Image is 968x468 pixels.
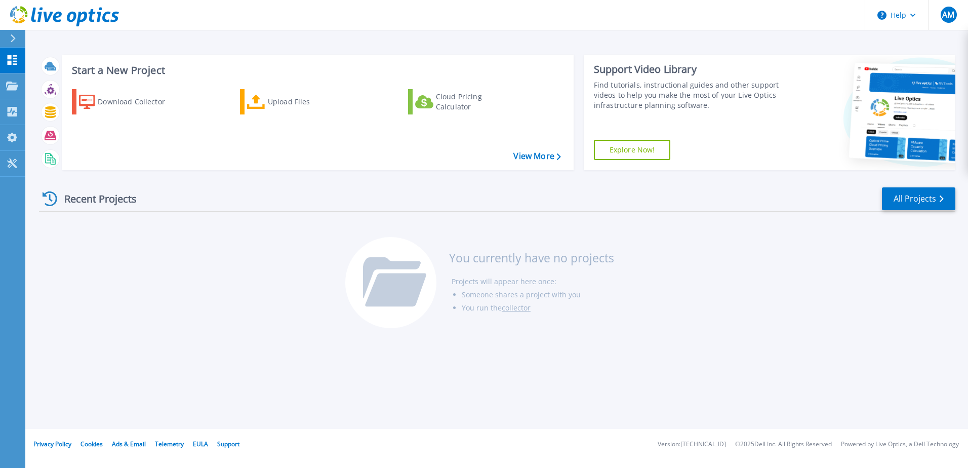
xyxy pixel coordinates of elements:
a: collector [502,303,531,313]
span: AM [942,11,954,19]
li: Powered by Live Optics, a Dell Technology [841,441,959,448]
li: © 2025 Dell Inc. All Rights Reserved [735,441,832,448]
a: View More [513,151,560,161]
li: Version: [TECHNICAL_ID] [658,441,726,448]
a: Support [217,440,239,448]
a: Cookies [80,440,103,448]
div: Find tutorials, instructional guides and other support videos to help you make the most of your L... [594,80,783,110]
a: Ads & Email [112,440,146,448]
div: Recent Projects [39,186,150,211]
div: Upload Files [268,92,349,112]
li: Projects will appear here once: [452,275,614,288]
a: All Projects [882,187,955,210]
div: Download Collector [98,92,179,112]
a: Upload Files [240,89,353,114]
div: Support Video Library [594,63,783,76]
a: Cloud Pricing Calculator [408,89,521,114]
li: You run the [462,301,614,315]
li: Someone shares a project with you [462,288,614,301]
a: EULA [193,440,208,448]
h3: You currently have no projects [449,252,614,263]
div: Cloud Pricing Calculator [436,92,517,112]
a: Telemetry [155,440,184,448]
a: Privacy Policy [33,440,71,448]
a: Explore Now! [594,140,671,160]
a: Download Collector [72,89,185,114]
h3: Start a New Project [72,65,560,76]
